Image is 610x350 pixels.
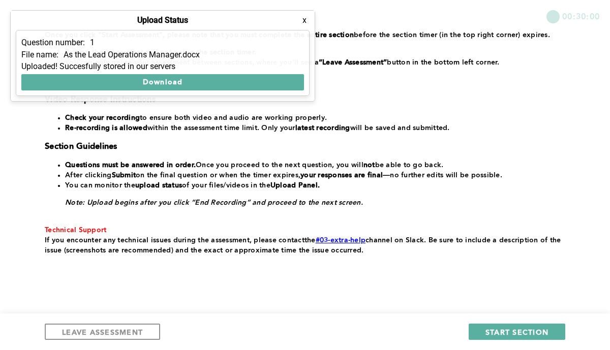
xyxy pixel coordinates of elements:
[295,124,350,132] strong: latest recording
[135,182,182,189] strong: upload status
[65,124,147,132] strong: Re-recording is allowed
[65,123,561,133] li: within the assessment time limit. Only your will be saved and submitted.
[21,74,304,90] button: Download
[363,162,375,169] strong: not
[21,50,58,59] p: File name:
[65,160,561,170] li: Once you proceed to the next question, you will be able to go back.
[45,324,160,340] button: LEAVE ASSESSMENT
[562,10,600,22] span: 00:30:00
[65,113,561,123] li: to ensure both video and audio are working properly.
[365,237,424,244] span: channel on Slack
[62,327,143,337] span: LEAVE ASSESSMENT
[137,16,188,25] h4: Upload Status
[299,15,310,25] button: x
[65,180,561,190] li: You can monitor the of your files/videos in the
[469,324,565,340] button: START SECTION
[45,227,106,234] span: Technical Support
[112,172,136,179] strong: Submit
[65,114,140,121] strong: Check your recording
[45,237,563,254] span: . Be sure to include a description of the issue (screenshots are recommended) and the exact or ap...
[65,162,196,169] strong: Questions must be answered in order.
[65,170,561,180] li: After clicking on the final question or when the timer expires, —no further edits will be possible.
[485,327,548,337] span: START SECTION
[45,142,561,152] h3: Section Guidelines
[64,50,200,59] p: As the Lead Operations Manager.docx
[45,237,304,244] span: If you encounter any technical issues during the assessment, please contact
[21,38,85,47] p: Question number:
[10,10,100,26] button: Show Uploads
[21,62,304,71] div: Uploaded! Succesfully stored in our servers
[65,199,363,206] em: Note: Upload begins after you click “End Recording” and proceed to the next screen.
[304,237,316,244] span: the
[90,38,95,47] p: 1
[270,182,320,189] strong: Upload Panel.
[316,237,366,244] a: #03-extra-help
[300,172,383,179] strong: your responses are final
[319,59,387,66] strong: “Leave Assessment”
